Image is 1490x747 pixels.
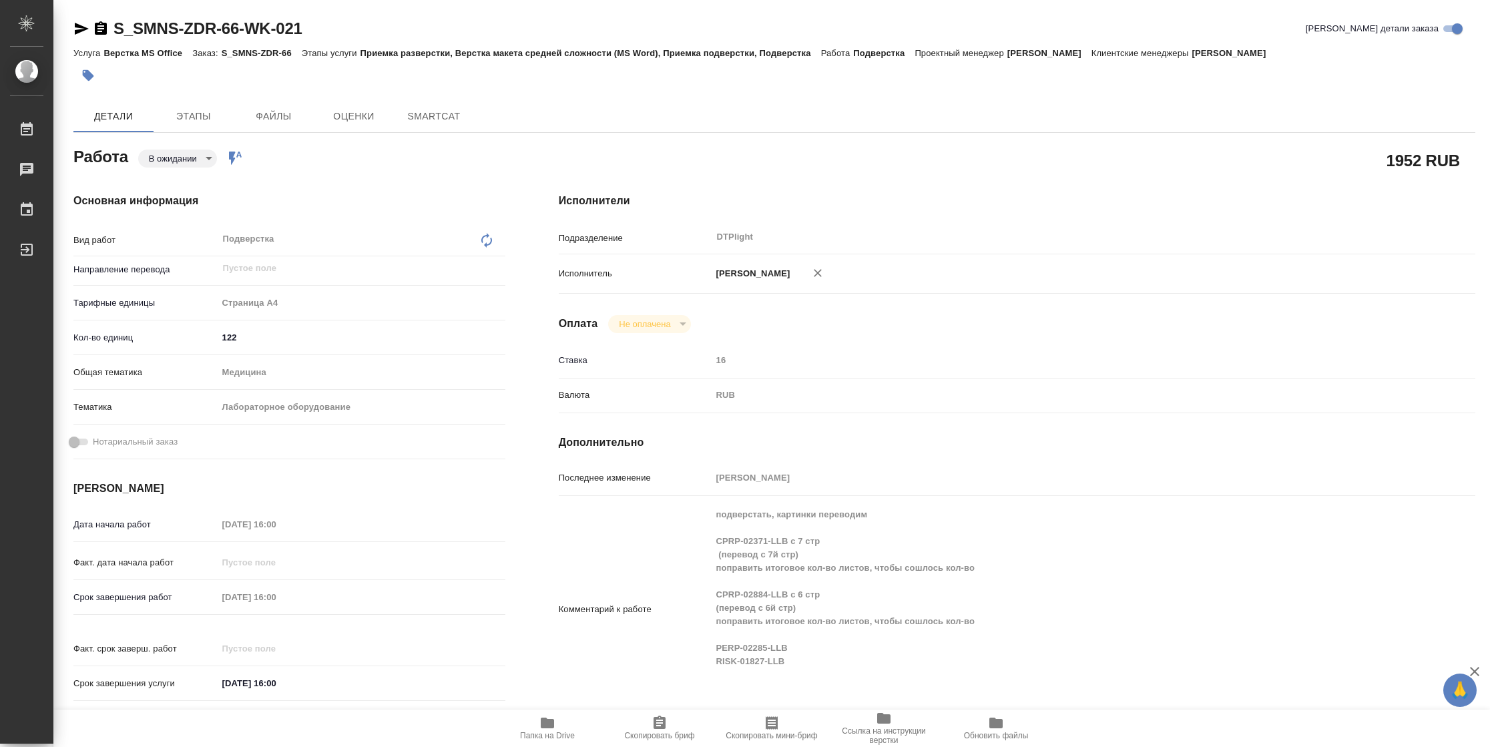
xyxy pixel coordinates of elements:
[712,468,1399,487] input: Пустое поле
[1443,674,1477,707] button: 🙏
[712,384,1399,407] div: RUB
[73,677,218,690] p: Срок завершения услуги
[73,263,218,276] p: Направление перевода
[73,144,128,168] h2: Работа
[218,674,334,693] input: ✎ Введи что-нибудь
[218,396,505,419] div: Лабораторное оборудование
[103,48,192,58] p: Верстка MS Office
[73,401,218,414] p: Тематика
[218,587,334,607] input: Пустое поле
[73,591,218,604] p: Срок завершения работ
[559,435,1475,451] h4: Дополнительно
[836,726,932,745] span: Ссылка на инструкции верстки
[402,108,466,125] span: SmartCat
[93,435,178,449] span: Нотариальный заказ
[218,292,505,314] div: Страница А4
[192,48,221,58] p: Заказ:
[716,710,828,747] button: Скопировать мини-бриф
[145,153,201,164] button: В ожидании
[520,731,575,740] span: Папка на Drive
[73,193,505,209] h4: Основная информация
[218,639,334,658] input: Пустое поле
[964,731,1029,740] span: Обновить файлы
[73,48,103,58] p: Услуга
[803,258,832,288] button: Удалить исполнителя
[73,234,218,247] p: Вид работ
[624,731,694,740] span: Скопировать бриф
[73,296,218,310] p: Тарифные единицы
[218,515,334,534] input: Пустое поле
[1007,48,1091,58] p: [PERSON_NAME]
[73,556,218,569] p: Факт. дата начала работ
[559,603,712,616] p: Комментарий к работе
[712,267,790,280] p: [PERSON_NAME]
[242,108,306,125] span: Файлы
[559,389,712,402] p: Валюта
[162,108,226,125] span: Этапы
[222,260,474,276] input: Пустое поле
[559,232,712,245] p: Подразделение
[222,48,302,58] p: S_SMNS-ZDR-66
[218,361,505,384] div: Медицина
[73,21,89,37] button: Скопировать ссылку для ЯМессенджера
[726,731,817,740] span: Скопировать мини-бриф
[559,267,712,280] p: Исполнитель
[821,48,854,58] p: Работа
[360,48,821,58] p: Приемка разверстки, Верстка макета средней сложности (MS Word), Приемка подверстки, Подверстка
[113,19,302,37] a: S_SMNS-ZDR-66-WK-021
[1192,48,1276,58] p: [PERSON_NAME]
[608,315,690,333] div: В ожидании
[1306,22,1439,35] span: [PERSON_NAME] детали заказа
[73,366,218,379] p: Общая тематика
[915,48,1007,58] p: Проектный менеджер
[93,21,109,37] button: Скопировать ссылку
[603,710,716,747] button: Скопировать бриф
[712,350,1399,370] input: Пустое поле
[559,316,598,332] h4: Оплата
[73,518,218,531] p: Дата начала работ
[81,108,146,125] span: Детали
[615,318,674,330] button: Не оплачена
[491,710,603,747] button: Папка на Drive
[1449,676,1471,704] span: 🙏
[559,471,712,485] p: Последнее изменение
[853,48,915,58] p: Подверстка
[559,354,712,367] p: Ставка
[322,108,386,125] span: Оценки
[138,150,217,168] div: В ожидании
[73,61,103,90] button: Добавить тэг
[73,642,218,656] p: Факт. срок заверш. работ
[73,481,505,497] h4: [PERSON_NAME]
[712,503,1399,713] textarea: подверстать, картинки переводим CPRP-02371-LLB с 7 стр (перевод с 7й стр) поправить итоговое кол-...
[218,328,505,347] input: ✎ Введи что-нибудь
[1091,48,1192,58] p: Клиентские менеджеры
[940,710,1052,747] button: Обновить файлы
[73,331,218,344] p: Кол-во единиц
[1387,149,1460,172] h2: 1952 RUB
[302,48,360,58] p: Этапы услуги
[828,710,940,747] button: Ссылка на инструкции верстки
[218,553,334,572] input: Пустое поле
[559,193,1475,209] h4: Исполнители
